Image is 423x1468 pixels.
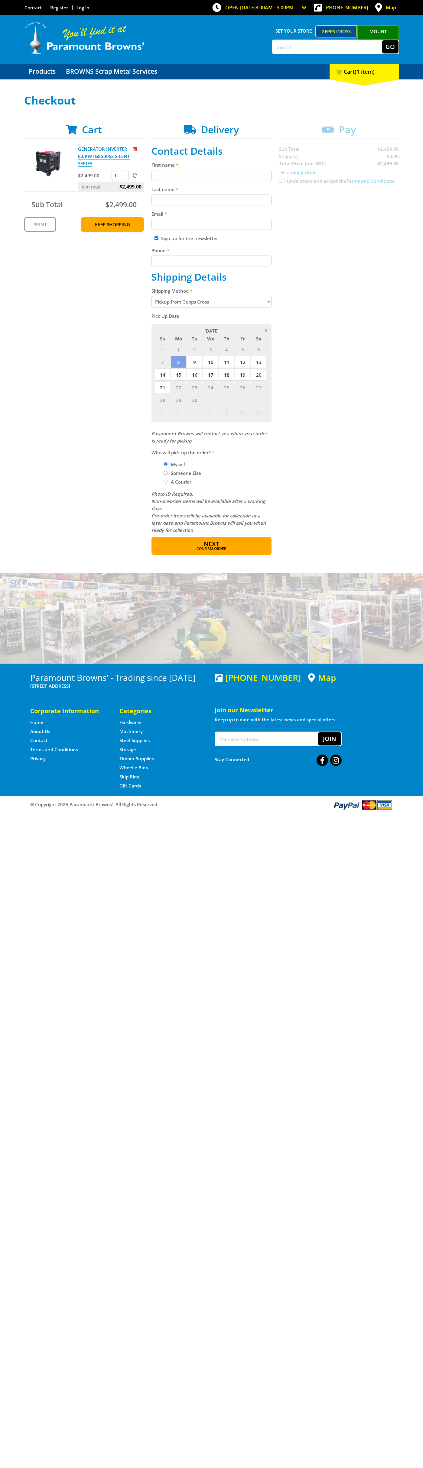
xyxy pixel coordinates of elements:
[119,182,142,191] span: $2,499.00
[315,25,357,37] a: Gepps Cross
[187,381,202,393] span: 23
[119,728,143,735] a: Go to the Machinery page
[255,4,294,11] span: 8:00am - 5:00pm
[155,381,170,393] span: 21
[119,765,148,771] a: Go to the Wheelie Bins page
[203,356,218,368] span: 10
[272,25,315,36] span: Set your store
[169,459,187,469] label: Myself
[151,296,272,307] select: Please select a shipping method.
[30,145,66,182] img: GENERATOR INVERTER 8.0KW IG8500SS SILENT SERIES
[203,343,218,355] span: 3
[251,394,266,406] span: 4
[219,394,234,406] span: 2
[151,312,272,320] label: Pick Up Date
[31,200,63,209] span: Sub Total
[187,356,202,368] span: 9
[235,369,250,381] span: 19
[330,64,399,79] div: Cart
[164,547,259,551] span: Confirm order
[76,5,89,11] a: Log in
[187,407,202,419] span: 7
[187,343,202,355] span: 2
[151,271,272,283] h2: Shipping Details
[169,477,194,487] label: A Courier
[235,343,250,355] span: 5
[215,732,318,745] input: Your email address
[151,287,272,295] label: Shipping Method
[61,64,162,79] a: Go to the BROWNS Scrap Metal Services page
[151,161,272,169] label: First name
[164,480,168,484] input: Please select who will pick up the order.
[171,356,186,368] span: 8
[30,737,47,744] a: Go to the Contact page
[225,4,294,11] span: OPEN [DATE]
[119,719,141,726] a: Go to the Hardware page
[203,381,218,393] span: 24
[151,186,272,193] label: Last name
[24,217,56,232] a: Print
[119,755,154,762] a: Go to the Timber Supplies page
[164,471,168,475] input: Please select who will pick up the order.
[215,716,393,723] p: Keep up to date with the latest news and special offers.
[235,394,250,406] span: 3
[235,381,250,393] span: 26
[151,430,267,444] em: Paramount Browns will contact you when your order is ready for pickup
[30,673,209,682] h3: Paramount Browns' - Trading since [DATE]
[235,356,250,368] span: 12
[219,369,234,381] span: 18
[235,407,250,419] span: 10
[251,343,266,355] span: 6
[151,491,266,533] em: Photo ID Required. Non-preorder items will be available after 5 working days Pre-order items will...
[251,335,266,343] span: Sa
[106,200,137,209] span: $2,499.00
[24,95,399,107] h1: Checkout
[219,335,234,343] span: Th
[30,707,107,715] h5: Corporate Information
[219,407,234,419] span: 9
[235,335,250,343] span: Fr
[81,217,144,232] a: Keep Shopping
[171,369,186,381] span: 15
[204,540,219,548] span: Next
[119,746,136,753] a: Go to the Storage page
[187,335,202,343] span: Tu
[155,407,170,419] span: 5
[30,728,50,735] a: Go to the About Us page
[187,394,202,406] span: 30
[151,145,272,157] h2: Contact Details
[30,746,78,753] a: Go to the Terms and Conditions page
[151,449,272,456] label: Who will pick up the order?
[151,247,272,254] label: Phone
[219,381,234,393] span: 25
[30,755,46,762] a: Go to the Privacy page
[203,335,218,343] span: We
[151,537,272,555] button: Next Confirm order
[151,195,272,205] input: Please enter your last name.
[251,369,266,381] span: 20
[119,783,141,789] a: Go to the Gift Cards page
[151,210,272,217] label: Email
[24,64,60,79] a: Go to the Products page
[171,407,186,419] span: 6
[155,356,170,368] span: 7
[119,774,139,780] a: Go to the Skip Bins page
[215,706,393,714] h5: Join our Newsletter
[151,256,272,266] input: Please enter your telephone number.
[382,40,399,53] button: Go
[155,343,170,355] span: 31
[355,68,375,75] span: (1 item)
[171,381,186,393] span: 22
[151,219,272,230] input: Please enter your email address.
[30,719,43,726] a: Go to the Home page
[215,752,342,767] div: Stay Connected
[24,799,399,810] div: ® Copyright 2025 Paramount Browns'. All Rights Reserved.
[164,462,168,466] input: Please select who will pick up the order.
[82,123,102,136] span: Cart
[318,732,341,745] button: Join
[203,394,218,406] span: 1
[119,707,197,715] h5: Categories
[171,335,186,343] span: Mo
[169,468,203,478] label: Someone Else
[133,146,137,152] a: Remove from cart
